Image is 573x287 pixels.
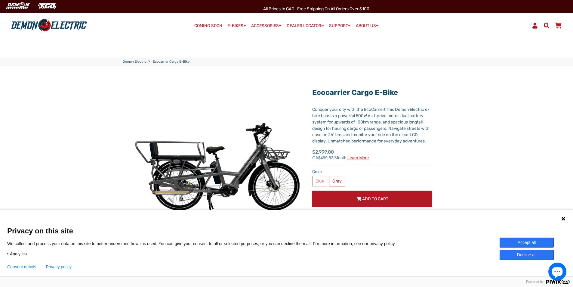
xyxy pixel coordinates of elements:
span: Ecocarrier Cargo E-Bike [153,59,189,64]
a: ACCESSORIES [249,21,284,30]
a: COMING SOON [192,22,224,30]
button: Add to Cart [312,191,432,207]
a: Ecocarrier Cargo E-Bike [312,88,398,97]
a: SUPPORT [327,21,353,30]
a: E-BIKES [225,21,248,30]
button: Consent details [7,264,36,269]
a: Demon Electric [123,59,146,64]
inbox-online-store-chat: Shopify online store chat [547,263,568,282]
span: Privacy on this site [7,226,566,235]
div: Conquer your city with the EcoCarrier! This Demon Electric e-bike boasts a powerful 500W mid-driv... [312,106,432,144]
img: TGB Canada [35,1,60,11]
span: Analytics [10,251,27,257]
a: DEALER LOCATOR [285,21,326,30]
label: Gray [329,176,345,186]
img: Demon Electric logo [9,18,89,33]
label: Color [312,169,432,175]
a: Privacy policy [46,264,72,269]
span: All Prices in CAD | Free shipping on all orders over $100 [263,6,369,11]
span: $2,999.00 [312,148,369,160]
button: Decline all [500,250,554,260]
label: Blue [312,176,327,186]
button: Accept all [500,238,554,248]
span: Powered by [524,280,546,284]
img: Demon Electric [3,1,32,11]
a: ABOUT US [354,21,381,30]
p: We collect and process your data on this site to better understand how it is used. You can give y... [7,241,405,246]
span: Add to Cart [362,196,388,201]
